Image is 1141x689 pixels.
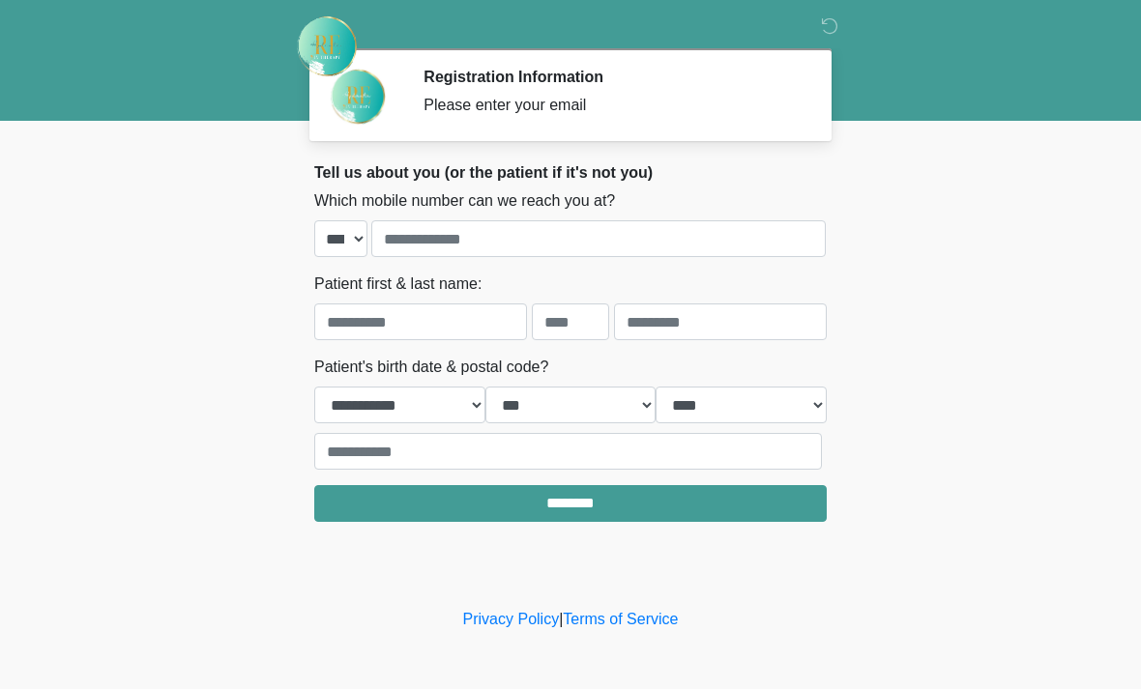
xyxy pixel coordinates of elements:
label: Patient first & last name: [314,273,482,296]
label: Patient's birth date & postal code? [314,356,548,379]
a: Privacy Policy [463,611,560,627]
a: | [559,611,563,627]
img: Rehydrate Aesthetics & Wellness Logo [295,14,359,78]
div: Please enter your email [424,94,798,117]
h2: Tell us about you (or the patient if it's not you) [314,163,827,182]
label: Which mobile number can we reach you at? [314,189,615,213]
a: Terms of Service [563,611,678,627]
img: Agent Avatar [329,68,387,126]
